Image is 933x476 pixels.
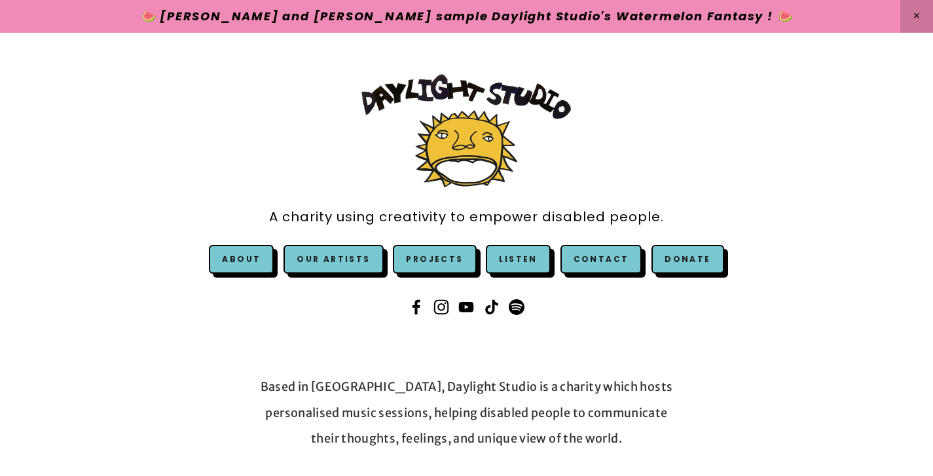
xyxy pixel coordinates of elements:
[222,253,261,265] a: About
[260,374,673,452] p: Based in [GEOGRAPHIC_DATA], Daylight Studio is a charity which hosts personalised music sessions,...
[361,74,571,187] img: Daylight Studio
[284,245,383,274] a: Our Artists
[560,245,642,274] a: Contact
[269,202,664,232] a: A charity using creativity to empower disabled people.
[499,253,537,265] a: Listen
[651,245,723,274] a: Donate
[393,245,476,274] a: Projects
